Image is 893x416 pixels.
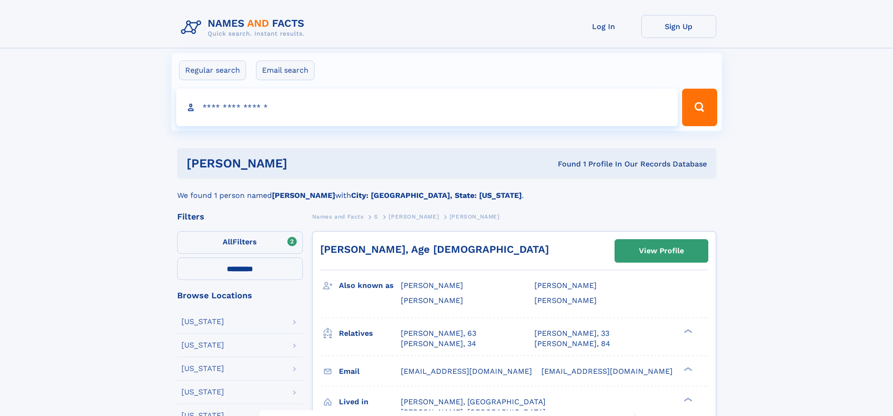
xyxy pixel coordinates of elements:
span: [PERSON_NAME] [534,296,597,305]
img: Logo Names and Facts [177,15,312,40]
span: [PERSON_NAME] [450,213,500,220]
a: [PERSON_NAME], Age [DEMOGRAPHIC_DATA] [320,243,549,255]
a: [PERSON_NAME], 34 [401,339,476,349]
div: Browse Locations [177,291,303,300]
div: We found 1 person named with . [177,179,716,201]
span: [PERSON_NAME] [534,281,597,290]
label: Filters [177,231,303,254]
h3: Email [339,363,401,379]
button: Search Button [682,89,717,126]
span: [EMAIL_ADDRESS][DOMAIN_NAME] [541,367,673,376]
span: All [223,237,233,246]
div: ❯ [682,328,693,334]
span: [PERSON_NAME], [GEOGRAPHIC_DATA] [401,397,546,406]
div: Filters [177,212,303,221]
label: Email search [256,61,315,80]
span: S [374,213,378,220]
label: Regular search [179,61,246,80]
input: search input [176,89,678,126]
div: ❯ [682,366,693,372]
span: [PERSON_NAME] [401,281,463,290]
b: [PERSON_NAME] [272,191,335,200]
div: [US_STATE] [181,318,224,325]
a: [PERSON_NAME], 84 [534,339,610,349]
a: S [374,211,378,222]
h3: Relatives [339,325,401,341]
div: Found 1 Profile In Our Records Database [422,159,707,169]
a: [PERSON_NAME], 63 [401,328,476,339]
span: [EMAIL_ADDRESS][DOMAIN_NAME] [401,367,532,376]
h1: [PERSON_NAME] [187,158,423,169]
a: [PERSON_NAME], 33 [534,328,609,339]
h3: Lived in [339,394,401,410]
div: ❯ [682,396,693,402]
a: View Profile [615,240,708,262]
a: [PERSON_NAME] [389,211,439,222]
a: Log In [566,15,641,38]
a: Names and Facts [312,211,364,222]
div: [US_STATE] [181,341,224,349]
span: [PERSON_NAME] [401,296,463,305]
a: Sign Up [641,15,716,38]
div: [US_STATE] [181,388,224,396]
div: View Profile [639,240,684,262]
b: City: [GEOGRAPHIC_DATA], State: [US_STATE] [351,191,522,200]
div: [US_STATE] [181,365,224,372]
h3: Also known as [339,278,401,294]
span: [PERSON_NAME] [389,213,439,220]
